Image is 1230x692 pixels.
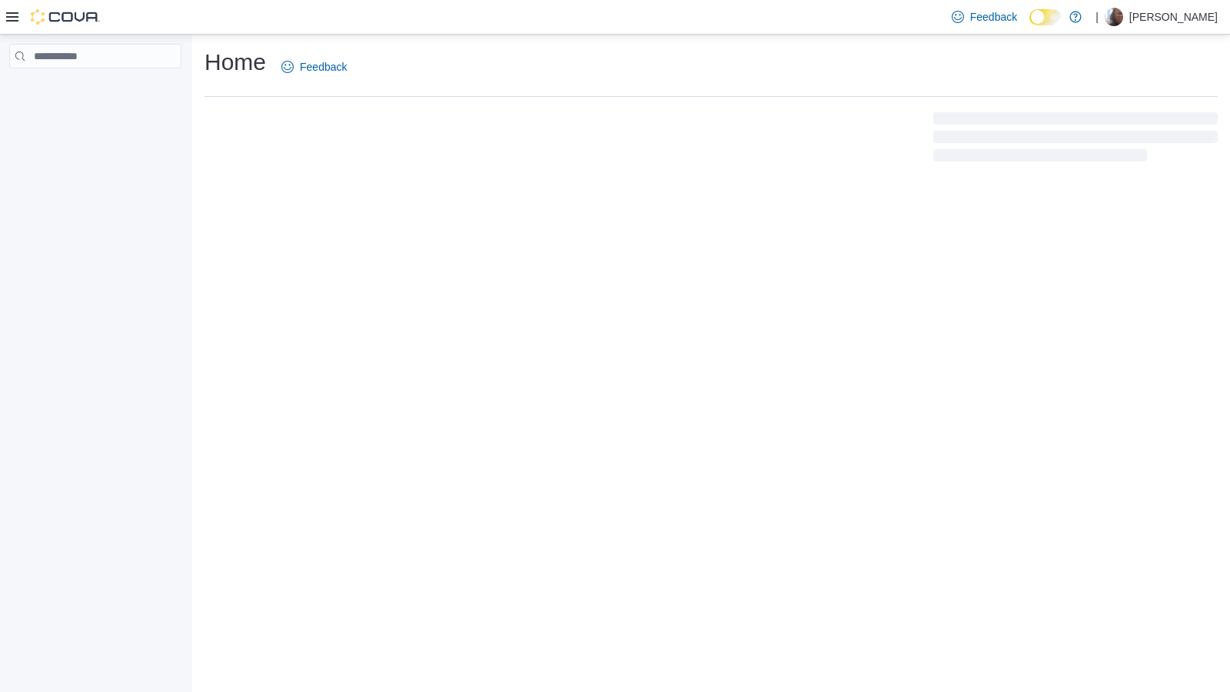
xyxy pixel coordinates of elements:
[300,59,347,75] span: Feedback
[31,9,100,25] img: Cova
[204,47,266,78] h1: Home
[275,52,353,82] a: Feedback
[1129,8,1218,26] p: [PERSON_NAME]
[1029,9,1062,25] input: Dark Mode
[1029,25,1030,26] span: Dark Mode
[9,72,181,108] nav: Complex example
[946,2,1023,32] a: Feedback
[1095,8,1099,26] p: |
[970,9,1017,25] span: Feedback
[1105,8,1123,26] div: Shelton Landon
[933,115,1218,165] span: Loading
